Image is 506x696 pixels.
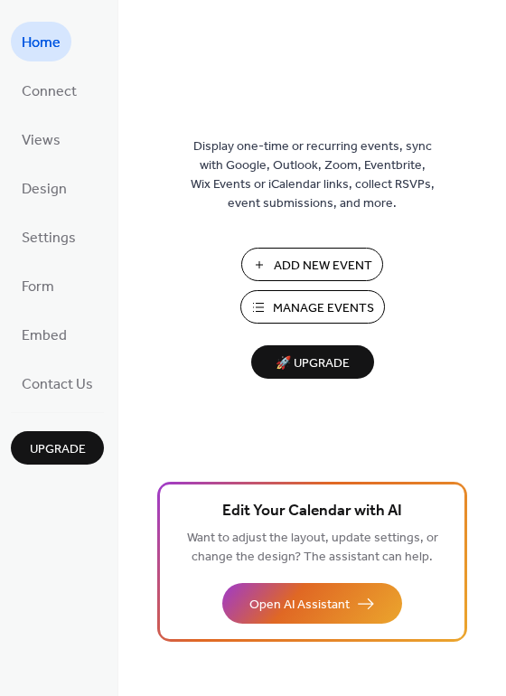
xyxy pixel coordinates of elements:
span: Edit Your Calendar with AI [222,499,402,524]
button: Add New Event [241,248,383,281]
span: Want to adjust the layout, update settings, or change the design? The assistant can help. [187,526,438,569]
button: Open AI Assistant [222,583,402,624]
a: Home [11,22,71,61]
span: Settings [22,224,76,253]
span: Home [22,29,61,58]
span: Add New Event [274,257,372,276]
span: Upgrade [30,440,86,459]
span: Views [22,127,61,155]
span: Embed [22,322,67,351]
a: Contact Us [11,363,104,403]
button: Upgrade [11,431,104,465]
a: Settings [11,217,87,257]
a: Form [11,266,65,306]
span: Contact Us [22,371,93,400]
span: 🚀 Upgrade [262,352,363,376]
a: Embed [11,315,78,354]
span: Manage Events [273,299,374,318]
span: Open AI Assistant [249,596,350,615]
span: Display one-time or recurring events, sync with Google, Outlook, Zoom, Eventbrite, Wix Events or ... [191,137,435,213]
a: Design [11,168,78,208]
button: 🚀 Upgrade [251,345,374,379]
span: Form [22,273,54,302]
a: Connect [11,71,88,110]
span: Design [22,175,67,204]
a: Views [11,119,71,159]
button: Manage Events [240,290,385,324]
span: Connect [22,78,77,107]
